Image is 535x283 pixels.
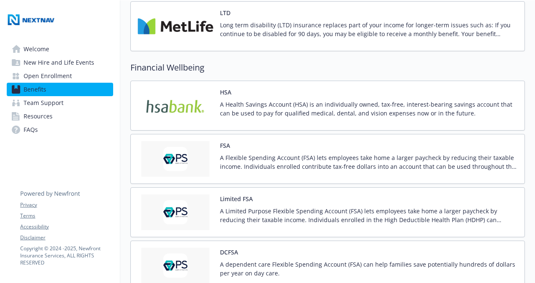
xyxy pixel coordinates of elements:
a: Terms [20,212,113,220]
img: HSA Bank carrier logo [138,88,213,123]
span: Team Support [24,96,64,110]
span: New Hire and Life Events [24,56,94,69]
span: Resources [24,110,53,123]
a: Team Support [7,96,113,110]
p: A Limited Purpose Flexible Spending Account (FSA) lets employees take home a larger paycheck by r... [220,207,518,224]
img: PS Administrators carrier logo [138,194,213,230]
button: LTD [220,8,230,17]
a: Welcome [7,42,113,56]
a: Benefits [7,83,113,96]
span: Open Enrollment [24,69,72,83]
span: Welcome [24,42,49,56]
a: Open Enrollment [7,69,113,83]
p: Copyright © 2024 - 2025 , Newfront Insurance Services, ALL RIGHTS RESERVED [20,245,113,266]
span: FAQs [24,123,38,136]
button: HSA [220,88,231,97]
h2: Financial Wellbeing [130,61,525,74]
button: DCFSA [220,248,238,257]
span: Benefits [24,83,46,96]
button: Limited FSA [220,194,253,203]
a: New Hire and Life Events [7,56,113,69]
img: Metlife Inc carrier logo [138,8,213,44]
a: Disclaimer [20,234,113,241]
img: PS Administrators carrier logo [138,141,213,177]
button: FSA [220,141,230,150]
a: Privacy [20,201,113,209]
p: A dependent care Flexible Spending Account (FSA) can help families save potentially hundreds of d... [220,260,518,278]
p: A Flexible Spending Account (FSA) lets employees take home a larger paycheck by reducing their ta... [220,153,518,171]
a: Resources [7,110,113,123]
a: FAQs [7,123,113,136]
p: A Health Savings Account (HSA) is an individually owned, tax-free, interest-bearing savings accou... [220,100,518,118]
p: Long term disability (LTD) insurance replaces part of your income for longer-term issues such as:... [220,21,518,38]
a: Accessibility [20,223,113,231]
